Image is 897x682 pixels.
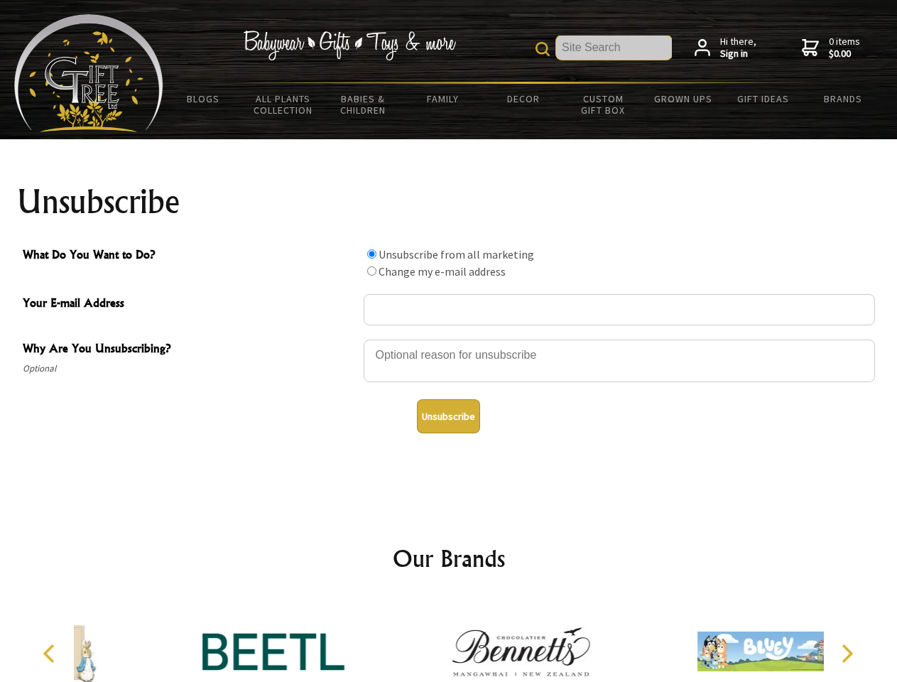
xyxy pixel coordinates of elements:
a: Family [403,84,484,114]
button: Unsubscribe [417,399,480,433]
label: Unsubscribe from all marketing [379,247,534,261]
a: Grown Ups [643,84,723,114]
a: Gift Ideas [723,84,803,114]
strong: Sign in [720,48,756,60]
a: BLOGS [163,84,244,114]
button: Previous [36,638,67,669]
label: Change my e-mail address [379,264,506,278]
button: Next [831,638,862,669]
strong: $0.00 [829,48,860,60]
span: Why Are You Unsubscribing? [23,340,357,360]
img: product search [536,42,550,56]
input: What Do You Want to Do? [367,249,376,259]
input: Your E-mail Address [364,294,875,325]
span: Hi there, [720,36,756,60]
h1: Unsubscribe [17,185,881,219]
a: Hi there,Sign in [695,36,756,60]
textarea: Why Are You Unsubscribing? [364,340,875,382]
a: Decor [483,84,563,114]
span: Your E-mail Address [23,294,357,315]
a: Custom Gift Box [563,84,643,125]
h2: Our Brands [28,541,869,575]
a: 0 items$0.00 [802,36,860,60]
img: Babywear - Gifts - Toys & more [243,31,456,60]
input: What Do You Want to Do? [367,266,376,276]
a: All Plants Collection [244,84,324,125]
span: What Do You Want to Do? [23,246,357,266]
img: Babyware - Gifts - Toys and more... [14,14,163,132]
span: Optional [23,360,357,377]
a: Brands [803,84,884,114]
a: Babies & Children [323,84,403,125]
input: Site Search [556,36,672,60]
span: 0 items [829,35,860,60]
